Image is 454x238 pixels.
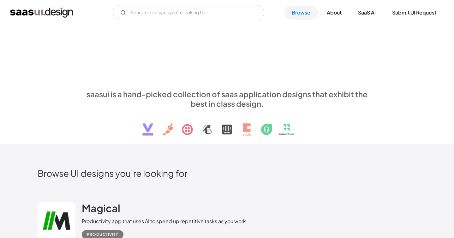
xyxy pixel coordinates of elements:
div: saasui is a hand-picked collection of saas application designs that exhibit the best in class des... [82,89,372,108]
h2: Browse UI designs you’re looking for [38,168,416,179]
a: About [319,6,349,20]
a: home [10,8,73,18]
a: Submit UI Request [385,6,444,20]
div: Productivity app that uses AI to speed up repetitive tasks as you work [82,217,246,225]
h1: Explore SaaS UI design patterns & interactions. [82,34,372,83]
form: Email Form [113,5,264,20]
input: Search UI designs you're looking for... [113,5,264,20]
h2: Magical [82,202,120,214]
a: Magical [82,202,120,217]
a: SaaS Ai [350,6,383,20]
img: text, icon, saas logo [131,108,323,141]
a: Browse [284,6,318,20]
